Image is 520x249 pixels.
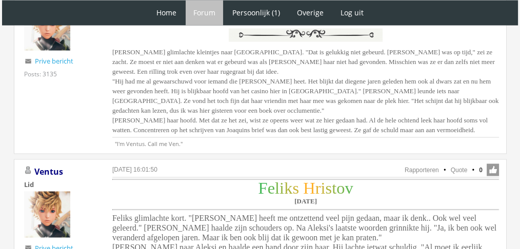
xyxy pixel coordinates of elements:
[292,178,299,197] span: s
[332,178,336,197] span: t
[479,165,483,174] span: 0
[345,178,353,197] span: v
[24,166,32,174] img: Gebruiker is offline
[325,178,332,197] span: s
[24,69,57,78] div: Posts: 3135
[451,166,468,173] a: Quote
[24,191,70,237] img: Ventus
[315,178,321,197] span: r
[24,4,70,50] img: Ventus
[24,179,96,189] div: Lid
[268,178,275,197] span: e
[258,178,267,197] span: F
[487,163,499,176] span: Like deze post
[321,178,325,197] span: i
[284,178,292,197] span: k
[294,197,317,204] b: [DATE]
[35,56,73,65] a: Prive bericht
[336,178,345,197] span: o
[112,165,157,173] a: [DATE] 16:01:50
[303,178,315,197] span: H
[405,166,439,173] a: Rapporteren
[34,165,63,177] a: Ventus
[279,178,284,197] span: i
[275,178,279,197] span: l
[226,26,385,44] img: y0w1XJ0.png
[112,48,498,133] span: [PERSON_NAME] glimlachte kleintjes naar [GEOGRAPHIC_DATA]. "Dat is gelukkig niet gebeurd. [PERSON...
[112,137,499,147] p: "I'm Ventus. Call me Ven."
